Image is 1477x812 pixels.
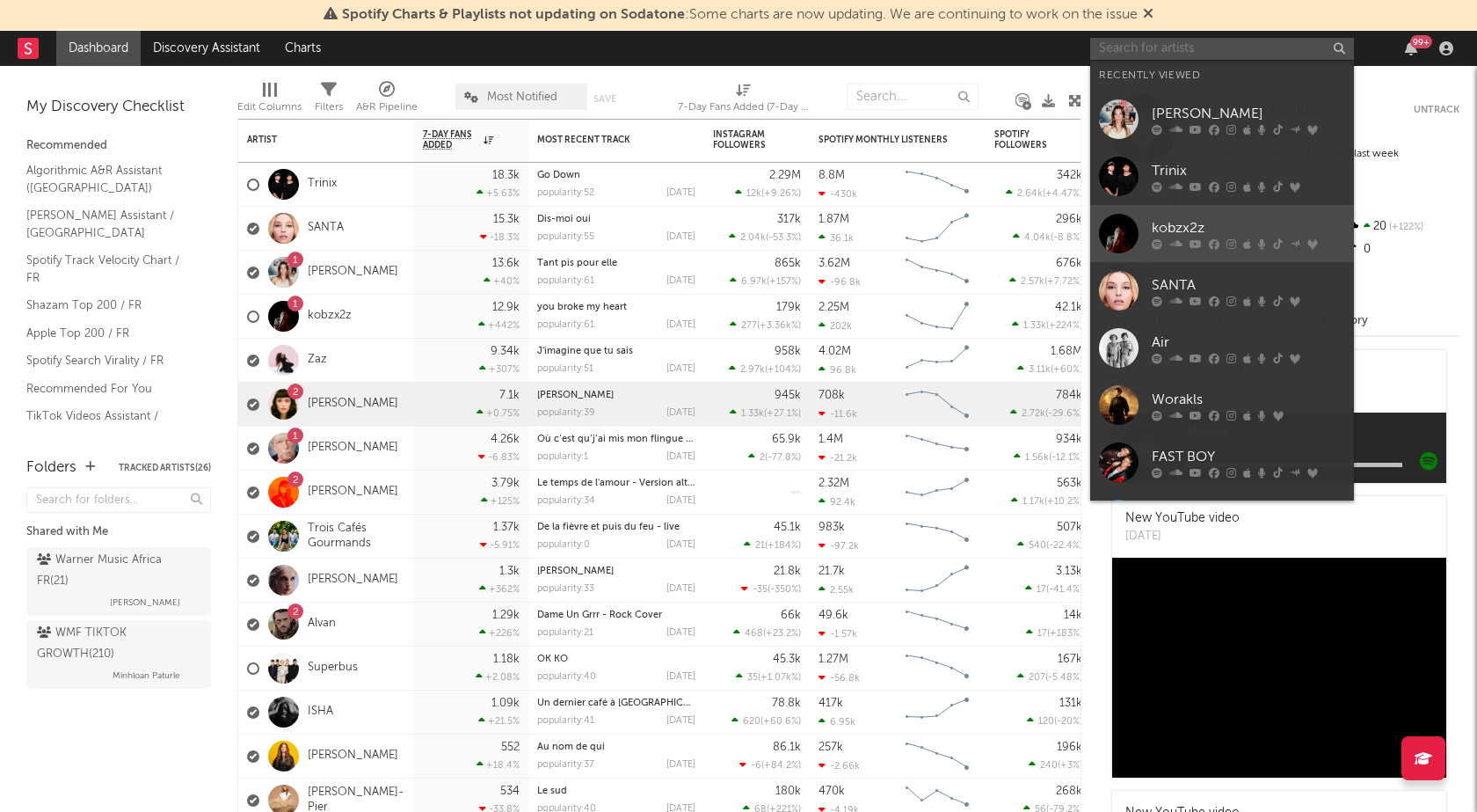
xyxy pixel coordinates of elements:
[1045,189,1080,199] span: +4.47 %
[26,547,211,616] a: Warner Music Africa FR(21)[PERSON_NAME]
[1022,497,1044,507] span: 1.17k
[476,671,520,683] div: +2.08 %
[1050,629,1080,639] span: +183 %
[775,258,801,269] div: 865k
[26,135,211,157] div: Recommended
[1152,446,1345,467] div: FAST BOY
[1152,332,1345,353] div: Air
[26,296,193,315] a: Shazam Top 200 / FR
[537,496,595,506] div: popularity: 34
[819,232,854,244] div: 36.1k
[819,408,857,420] div: -11.6k
[537,232,594,242] div: popularity: 55
[898,603,977,647] svg: Chart title
[741,321,757,331] span: 277
[247,135,379,145] div: Artist
[666,672,695,682] div: [DATE]
[819,716,855,728] div: 6.95k
[491,698,520,709] div: 1.09k
[237,97,302,118] div: Edit Columns
[1025,583,1082,595] div: ( )
[819,610,848,621] div: 49.6k
[308,485,398,500] a: [PERSON_NAME]
[537,435,856,444] a: Où c’est qu’j’ai mis mon flingue ? - Live à [GEOGRAPHIC_DATA], 2007
[819,654,848,665] div: 1.27M
[1090,91,1354,148] a: [PERSON_NAME]
[1029,673,1045,683] span: 207
[537,699,717,708] a: Un dernier café à [GEOGRAPHIC_DATA]
[26,206,193,242] a: [PERSON_NAME] Assistant / [GEOGRAPHIC_DATA]
[1025,453,1049,463] span: 1.56k
[819,135,950,145] div: Spotify Monthly Listeners
[493,522,520,533] div: 1.37k
[898,647,977,691] svg: Chart title
[819,496,855,508] div: 92.4k
[1037,629,1047,639] span: 17
[308,353,327,368] a: Zaz
[1029,365,1051,375] span: 3.11k
[113,665,180,686] span: Minhloan Paturle
[898,339,977,383] svg: Chart title
[819,434,843,445] div: 1.4M
[493,654,520,665] div: 1.18k
[593,94,616,104] button: Save
[537,320,594,330] div: popularity: 61
[537,523,680,532] a: De la fièvre et puis du feu - live
[537,523,695,532] div: De la fièvre et puis du feu - live
[110,592,180,613] span: [PERSON_NAME]
[1014,451,1082,463] div: ( )
[764,189,798,199] span: +9.26 %
[898,559,977,603] svg: Chart title
[537,540,590,550] div: popularity: 0
[26,379,193,399] a: Recommended For You
[666,540,695,550] div: [DATE]
[1053,233,1080,243] span: -8.8 %
[537,567,695,576] div: Isabelle
[308,617,336,632] a: Alvan
[1009,275,1082,287] div: ( )
[819,584,854,596] div: 2.55k
[755,541,765,551] span: 21
[760,673,798,683] span: +1.07k %
[1017,539,1082,551] div: ( )
[537,391,614,400] a: [PERSON_NAME]
[537,259,617,268] a: Tant pis pour elle
[772,434,801,445] div: 65.9k
[740,365,765,375] span: 2.97k
[729,363,801,375] div: ( )
[1125,509,1240,528] div: New YouTube video
[1017,363,1082,375] div: ( )
[748,451,801,463] div: ( )
[1037,585,1046,595] span: 17
[537,171,580,180] a: Go Down
[479,363,520,375] div: +307 %
[1099,65,1345,86] div: Recently Viewed
[666,408,695,418] div: [DATE]
[781,610,801,621] div: 66k
[537,479,724,488] a: Le temps de l'amour - Version alternative
[26,406,193,443] a: TikTok Videos Assistant / [GEOGRAPHIC_DATA]
[768,541,798,551] span: +184 %
[537,452,588,462] div: popularity: 1
[537,391,695,400] div: DnB Moldovenesc
[898,163,977,207] svg: Chart title
[774,566,801,577] div: 21.8k
[775,390,801,401] div: 945k
[898,207,977,251] svg: Chart title
[499,390,520,401] div: 7.1k
[493,214,520,225] div: 15.3k
[666,452,695,462] div: [DATE]
[491,434,520,445] div: 4.26k
[1027,715,1082,727] div: ( )
[753,585,768,595] span: -35
[356,97,418,118] div: A&R Pipeline
[1022,409,1045,419] span: 2.72k
[898,691,977,735] svg: Chart title
[741,277,767,287] span: 6.97k
[499,566,520,577] div: 1.3k
[26,97,211,118] div: My Discovery Checklist
[1414,101,1459,119] button: Untrack
[479,627,520,639] div: +226 %
[1012,319,1082,331] div: ( )
[537,786,567,796] a: Le sud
